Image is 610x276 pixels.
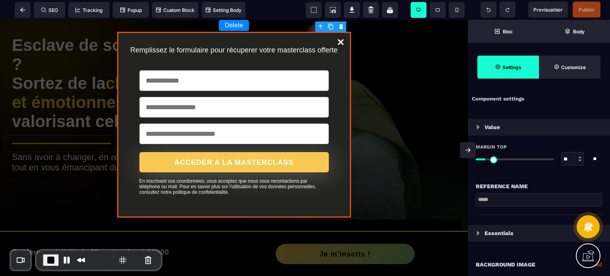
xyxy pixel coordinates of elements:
[539,56,600,79] span: Open Style Manager
[139,156,329,175] text: En inscrivant vos coordonnées, vous acceptez que nous vous recontactions par téléphone ou mail. P...
[139,132,329,152] button: ACCEDER A LA MASTERCLASS
[539,20,610,43] span: Open Layer Manager
[41,7,58,13] span: SEO
[206,7,241,13] span: Setting Body
[477,231,480,235] img: loading
[75,7,102,13] span: Tracking
[502,64,521,70] strong: Settings
[528,2,568,17] span: Preview
[477,125,480,129] img: loading
[306,2,322,18] span: View components
[468,20,539,43] span: Open Blocks
[120,7,142,13] span: Popup
[503,29,513,35] strong: Bloc
[125,24,343,37] text: Remplissez le formulaire pour récuperer votre masterclass offerte
[156,7,195,13] span: Custom Block
[573,29,585,35] strong: Body
[533,7,563,13] span: Previsualiser
[485,122,500,132] p: Value
[561,64,586,70] strong: Customize
[325,2,341,18] span: Screenshot
[468,91,610,107] div: Component settings
[477,56,539,79] span: Settings
[476,181,602,191] div: Reference name
[333,14,349,32] a: Close
[485,228,513,238] p: Essentials
[476,144,507,150] span: Margin Top
[579,7,595,13] span: Publier
[476,260,535,269] p: Background Image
